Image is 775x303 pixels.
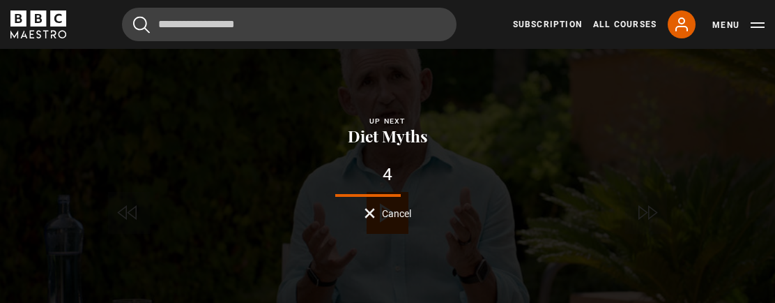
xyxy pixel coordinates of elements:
div: Up next [22,115,753,128]
button: Toggle navigation [712,18,765,32]
span: Cancel [382,209,411,219]
a: Subscription [513,18,582,31]
input: Search [122,8,456,41]
svg: BBC Maestro [10,10,66,38]
button: Cancel [365,208,411,219]
button: Diet Myths [344,128,432,145]
button: Submit the search query [133,16,150,34]
a: All Courses [593,18,657,31]
div: 4 [22,166,753,184]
